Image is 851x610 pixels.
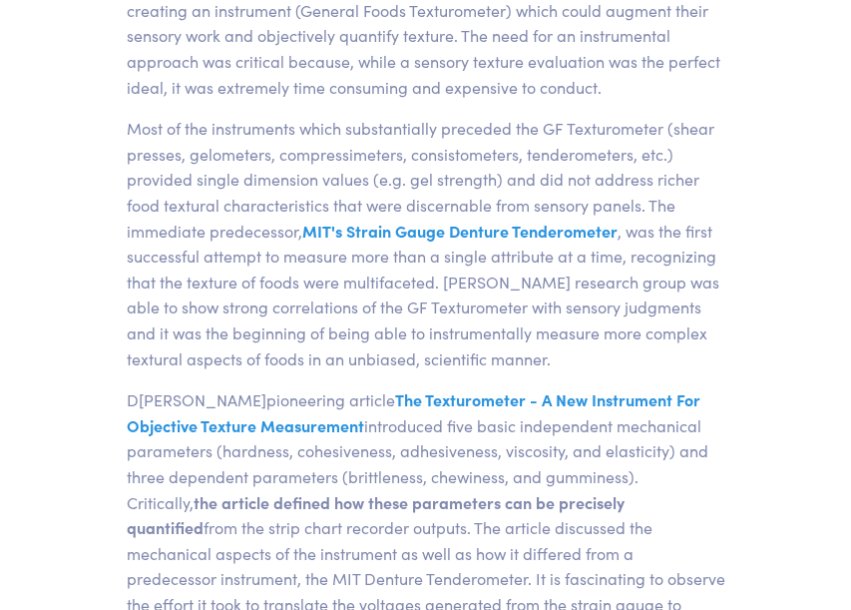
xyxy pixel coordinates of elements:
[127,116,725,371] p: Most of the instruments which substantially preceded the GF Texturometer (shear presses, gelomete...
[302,220,618,242] span: MIT's Strain Gauge Denture Tenderometer
[127,388,700,436] span: The Texturometer - A New Instrument For Objective Texture Measurement
[127,491,625,539] span: the article defined how these parameters can be precisely quantified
